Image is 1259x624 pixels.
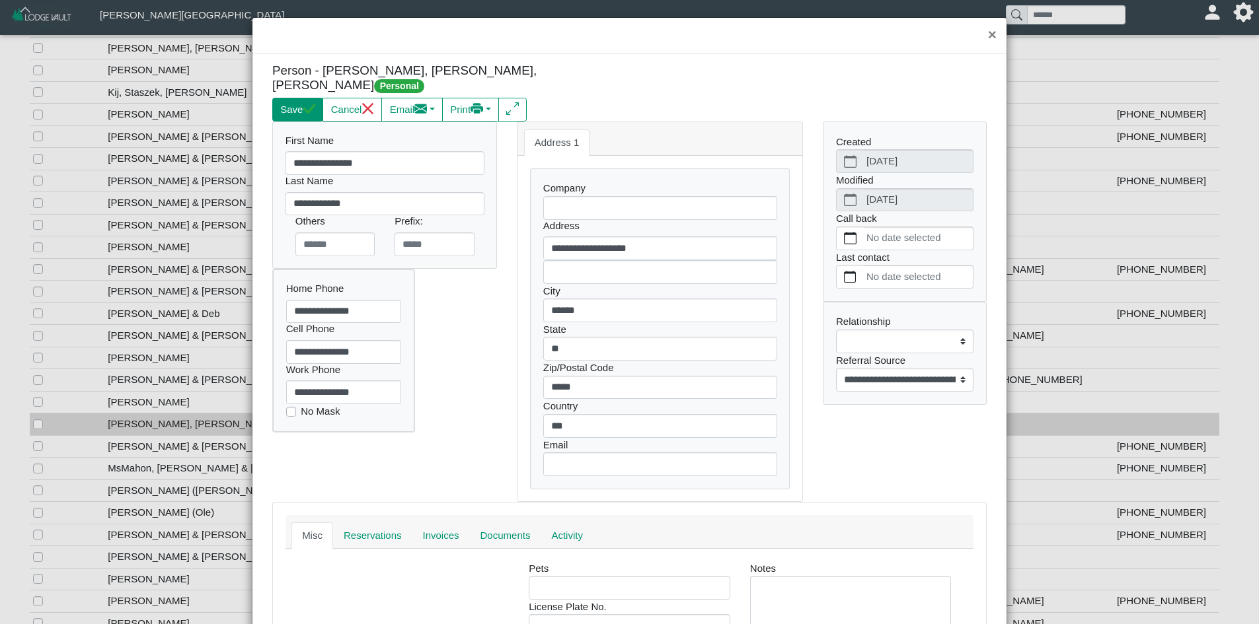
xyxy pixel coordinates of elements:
[381,98,443,121] button: Emailenvelope fill
[837,227,864,250] button: calendar
[286,175,484,187] h6: Last Name
[395,215,474,227] h6: Prefix:
[442,98,499,121] button: Printprinter fill
[864,227,973,250] label: No date selected
[506,102,519,115] svg: arrows angle expand
[362,102,374,115] svg: x
[374,79,424,93] span: Personal
[286,135,484,147] h6: First Name
[470,522,541,549] a: Documents
[291,522,333,549] a: Misc
[837,265,864,288] button: calendar
[978,18,1007,53] button: Close
[301,404,340,419] label: No Mask
[272,98,323,121] button: Savecheck
[844,271,857,283] svg: calendar
[333,522,412,549] a: Reservations
[529,561,730,600] div: Pets
[864,265,973,288] label: No date selected
[286,323,402,335] h6: Cell Phone
[844,232,857,244] svg: calendar
[286,364,402,376] h6: Work Phone
[471,102,483,115] svg: printer fill
[286,283,402,295] h6: Home Phone
[823,302,986,404] div: Relationship Referral Source
[524,129,590,156] a: Address 1
[498,98,527,121] button: arrows angle expand
[541,522,593,549] a: Activity
[295,215,375,227] h6: Others
[414,102,427,115] svg: envelope fill
[543,220,777,232] h6: Address
[272,63,620,93] h5: Person - [PERSON_NAME], [PERSON_NAME], [PERSON_NAME]
[412,522,470,549] a: Invoices
[531,169,789,489] div: Company City State Zip/Postal Code Country Email
[823,122,986,301] div: Created Modified Call back Last contact
[303,102,315,115] svg: check
[323,98,382,121] button: Cancelx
